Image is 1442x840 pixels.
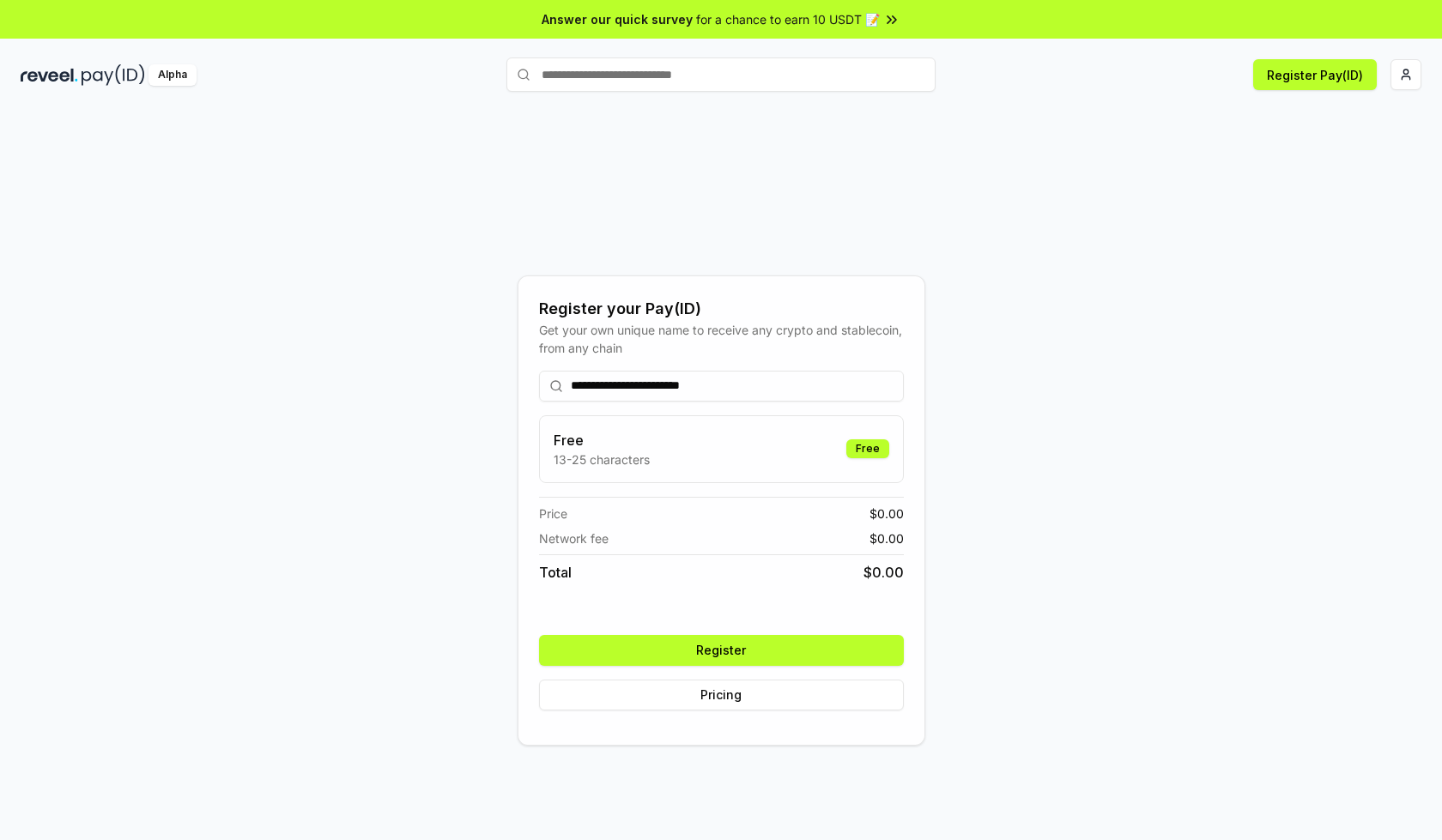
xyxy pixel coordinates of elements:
span: $ 0.00 [863,562,904,583]
button: Register [539,635,904,666]
div: Free [846,439,889,458]
img: pay_id [82,64,145,86]
div: Register your Pay(ID) [539,297,904,321]
button: Register Pay(ID) [1253,59,1377,90]
button: Pricing [539,680,904,710]
img: reveel_dark [21,64,78,86]
span: $ 0.00 [869,505,904,523]
span: Network fee [539,529,609,547]
span: Total [539,562,572,583]
span: Price [539,505,567,523]
span: $ 0.00 [869,529,904,547]
div: Alpha [148,64,197,86]
div: Get your own unique name to receive any crypto and stablecoin, from any chain [539,321,904,357]
h3: Free [554,430,650,450]
span: Answer our quick survey [542,10,693,28]
span: for a chance to earn 10 USDT 📝 [696,10,880,28]
p: 13-25 characters [554,450,650,468]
